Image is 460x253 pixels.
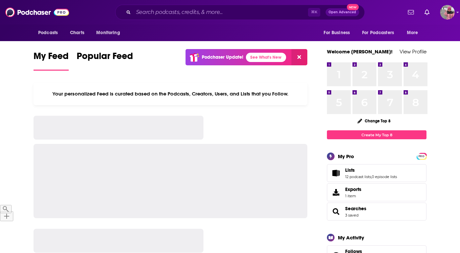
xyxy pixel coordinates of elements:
button: open menu [92,27,128,39]
button: open menu [34,27,66,39]
div: My Activity [338,234,364,241]
a: Charts [66,27,88,39]
span: Lists [345,167,355,173]
button: Show profile menu [440,5,455,20]
span: Open Advanced [329,11,356,14]
img: User Profile [440,5,455,20]
span: My Feed [34,50,69,66]
a: My Feed [34,50,69,71]
span: New [347,4,359,10]
button: open menu [319,27,358,39]
span: ⌘ K [308,8,320,17]
span: PRO [418,154,425,159]
span: Searches [327,203,426,221]
span: For Business [324,28,350,37]
span: Monitoring [96,28,120,37]
a: Show notifications dropdown [422,7,432,18]
img: Podchaser - Follow, Share and Rate Podcasts [5,6,69,19]
span: Popular Feed [77,50,133,66]
a: Popular Feed [77,50,133,71]
p: Podchaser Update! [202,54,243,60]
button: Change Top 8 [353,117,395,125]
span: Lists [327,164,426,182]
span: 1 item [345,194,361,198]
a: Lists [345,167,397,173]
a: 12 podcast lists [345,174,371,179]
a: Welcome [PERSON_NAME]! [327,48,393,55]
a: Create My Top 8 [327,130,426,139]
span: Exports [345,186,361,192]
a: Searches [345,206,366,212]
button: open menu [402,27,426,39]
a: Exports [327,183,426,201]
span: Exports [329,188,343,197]
a: 3 saved [345,213,358,218]
a: PRO [418,154,425,158]
button: Open AdvancedNew [326,8,359,16]
a: Show notifications dropdown [405,7,417,18]
a: Searches [329,207,343,216]
a: View Profile [400,48,426,55]
div: Your personalized Feed is curated based on the Podcasts, Creators, Users, and Lists that you Follow. [34,83,307,105]
div: My Pro [338,153,354,159]
span: More [407,28,418,37]
div: Search podcasts, credits, & more... [115,5,365,20]
a: Lists [329,168,343,178]
span: Charts [70,28,84,37]
a: 0 episode lists [372,174,397,179]
input: Search podcasts, credits, & more... [133,7,308,18]
a: See What's New [246,53,286,62]
span: Podcasts [38,28,58,37]
button: open menu [358,27,404,39]
span: Logged in as allisonisrael [440,5,455,20]
span: For Podcasters [362,28,394,37]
